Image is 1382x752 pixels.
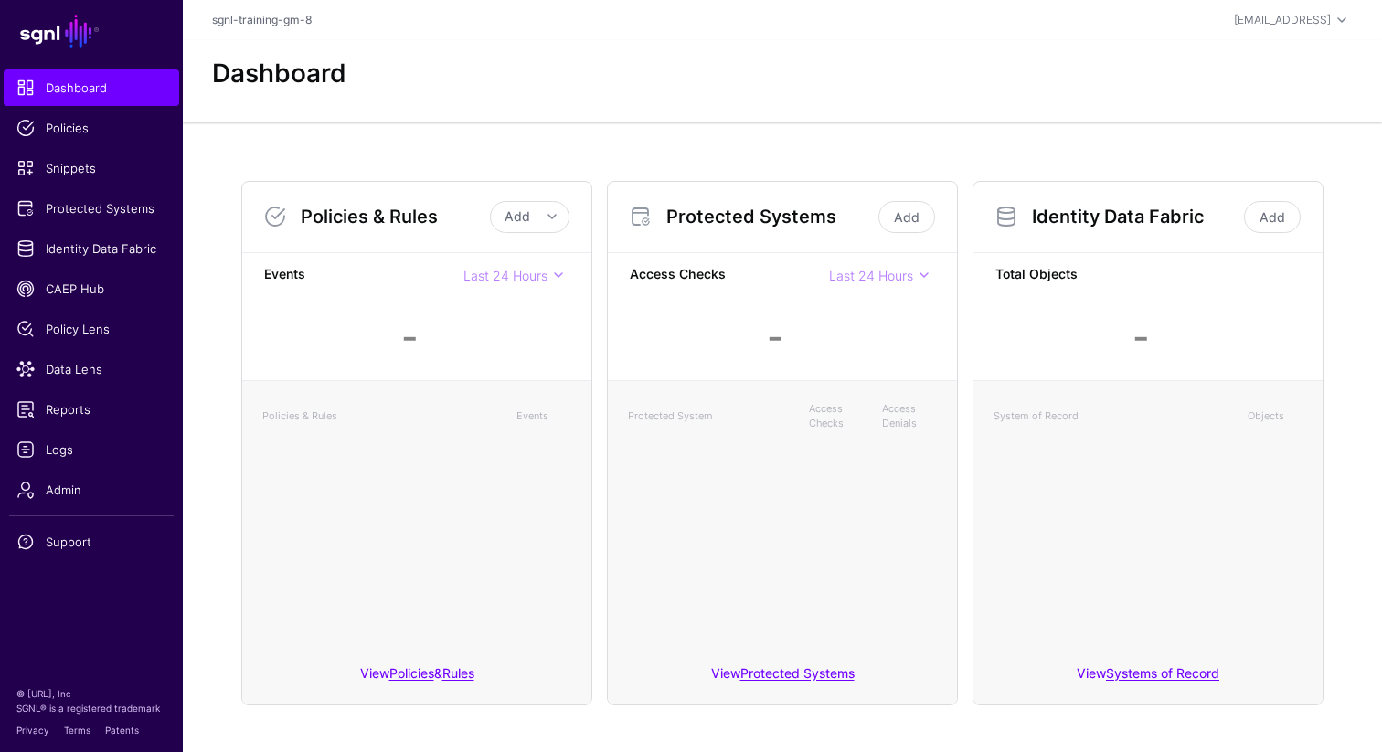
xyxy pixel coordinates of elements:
[212,13,312,26] a: sgnl-training-gm-8
[4,431,179,468] a: Logs
[1234,12,1331,28] div: [EMAIL_ADDRESS]
[16,725,49,736] a: Privacy
[16,199,166,217] span: Protected Systems
[253,392,507,440] th: Policies & Rules
[1238,392,1312,440] th: Objects
[401,310,419,365] div: -
[389,665,434,681] a: Policies
[4,471,179,508] a: Admin
[1106,665,1219,681] a: Systems of Record
[16,440,166,459] span: Logs
[973,652,1323,704] div: View
[16,533,166,551] span: Support
[608,652,957,704] div: View
[301,206,490,228] h3: Policies & Rules
[16,686,166,701] p: © [URL], Inc
[16,360,166,378] span: Data Lens
[4,351,179,387] a: Data Lens
[442,665,474,681] a: Rules
[767,310,784,365] div: -
[4,190,179,227] a: Protected Systems
[1032,206,1240,228] h3: Identity Data Fabric
[505,208,530,224] span: Add
[507,392,580,440] th: Events
[4,270,179,307] a: CAEP Hub
[4,110,179,146] a: Policies
[16,701,166,715] p: SGNL® is a registered trademark
[630,264,829,287] strong: Access Checks
[16,320,166,338] span: Policy Lens
[1132,310,1150,365] div: -
[16,280,166,298] span: CAEP Hub
[995,264,1301,287] strong: Total Objects
[4,150,179,186] a: Snippets
[16,119,166,137] span: Policies
[666,206,875,228] h3: Protected Systems
[984,392,1238,440] th: System of Record
[800,392,873,440] th: Access Checks
[264,264,463,287] strong: Events
[105,725,139,736] a: Patents
[878,201,935,233] a: Add
[242,652,591,704] div: View &
[619,392,800,440] th: Protected System
[1244,201,1301,233] a: Add
[16,159,166,177] span: Snippets
[829,268,913,283] span: Last 24 Hours
[463,268,547,283] span: Last 24 Hours
[4,230,179,267] a: Identity Data Fabric
[16,239,166,258] span: Identity Data Fabric
[740,665,855,681] a: Protected Systems
[4,391,179,428] a: Reports
[4,311,179,347] a: Policy Lens
[16,481,166,499] span: Admin
[11,11,172,51] a: SGNL
[16,79,166,97] span: Dashboard
[212,58,346,90] h2: Dashboard
[873,392,946,440] th: Access Denials
[4,69,179,106] a: Dashboard
[64,725,90,736] a: Terms
[16,400,166,418] span: Reports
